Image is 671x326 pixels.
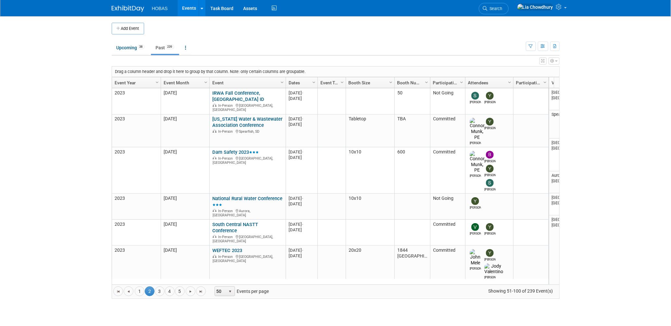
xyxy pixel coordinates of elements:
img: In-Person Event [213,103,217,107]
a: Column Settings [506,77,513,87]
td: [DATE] [161,194,209,220]
div: Yvonne Green [484,100,496,104]
a: Column Settings [387,77,394,87]
td: [GEOGRAPHIC_DATA], [GEOGRAPHIC_DATA] [549,139,578,171]
span: Go to the next page [188,289,193,294]
div: [DATE] [289,122,315,127]
td: [DATE] [161,88,209,114]
a: Event [212,77,281,88]
div: Stephen Alston [470,100,481,104]
td: [DATE] [161,220,209,246]
span: Showing 51-100 of 239 Event(s) [482,286,559,296]
a: Column Settings [279,77,286,87]
span: 38 [138,44,145,49]
span: Column Settings [542,80,548,85]
a: Booth Number [397,77,426,88]
td: Tabletop [346,115,394,148]
div: [GEOGRAPHIC_DATA], [GEOGRAPHIC_DATA] [212,103,283,112]
span: In-Person [218,129,235,134]
span: Column Settings [424,80,429,85]
span: Go to the last page [198,289,204,294]
td: Committed [430,115,465,148]
span: In-Person [218,209,235,213]
div: Stephen Alston [484,187,496,192]
td: Aurora, [GEOGRAPHIC_DATA] [549,171,578,193]
div: Yvonne Green [484,173,496,177]
div: [DATE] [289,253,315,259]
span: In-Person [218,156,235,161]
span: HOBAS [152,6,168,11]
div: Aurora, [GEOGRAPHIC_DATA] [212,208,283,218]
span: 50 [215,287,226,296]
a: Event Month [164,77,205,88]
span: Column Settings [311,80,317,85]
div: Yvonne Green [484,126,496,130]
img: Bijan Khamanian [486,151,494,159]
td: [GEOGRAPHIC_DATA], [GEOGRAPHIC_DATA] [549,88,578,110]
td: 2023 [112,115,161,148]
div: [DATE] [289,196,315,201]
a: Column Settings [423,77,430,87]
img: Yvonne Green [486,165,494,173]
img: Stephen Alston [486,179,494,187]
a: National Rural Water Conference [212,196,282,208]
a: Dates [289,77,313,88]
span: Column Settings [203,80,208,85]
a: Dam Safety 2023 [212,149,259,155]
img: In-Person Event [213,209,217,212]
span: Column Settings [388,80,393,85]
div: Connor Munk, PE [470,140,481,145]
img: In-Person Event [213,129,217,133]
a: Upcoming38 [112,42,150,54]
img: Yvonne Green [486,223,494,231]
td: Not Going [430,194,465,220]
td: Spearfish, SD [549,110,578,139]
div: [DATE] [289,201,315,207]
span: 239 [166,44,174,49]
span: In-Person [218,255,235,259]
div: Yvonne Green [484,231,496,236]
span: In-Person [218,103,235,108]
a: [US_STATE] Water & Wastewater Association Conference [212,116,282,128]
a: 3 [155,286,165,296]
a: Venue Location [552,77,574,88]
img: Yvonne Green [486,92,494,100]
td: Committed [430,220,465,246]
img: Jody Valentino [484,263,503,275]
a: Go to the next page [186,286,195,296]
img: In-Person Event [213,255,217,258]
span: Events per page [206,286,275,296]
img: ExhibitDay [112,6,144,12]
a: Search [479,3,509,14]
div: Jody Valentino [484,275,496,280]
img: John Mele [470,249,481,266]
img: In-Person Event [213,235,217,238]
div: [DATE] [289,227,315,233]
div: Spearfish, SD [212,128,283,134]
a: Column Settings [339,77,346,87]
a: WEFTEC 2023 [212,248,242,253]
a: Past239 [151,42,179,54]
div: [DATE] [289,116,315,122]
a: 1 [135,286,144,296]
span: In-Person [218,235,235,239]
div: Drag a column header and drop it here to group by that column. Note: only certain columns are gro... [112,66,559,77]
a: Event Type (Tradeshow National, Regional, State, Sponsorship, Assoc Event) [320,77,342,88]
img: Victor Rivera [471,223,479,231]
td: 2023 [112,147,161,194]
a: 4 [165,286,175,296]
td: 600 [394,147,430,194]
img: In-Person Event [213,156,217,160]
div: Yvonne Green [484,257,496,262]
span: Column Settings [340,80,345,85]
td: Not Going [430,88,465,114]
div: Victor Rivera [470,231,481,236]
a: Column Settings [154,77,161,87]
div: John Mele [470,266,481,271]
div: [GEOGRAPHIC_DATA], [GEOGRAPHIC_DATA] [212,254,283,263]
td: 10x10 [346,147,394,194]
a: 5 [175,286,185,296]
span: Go to the previous page [126,289,131,294]
a: Column Settings [202,77,209,87]
img: Connor Munk, PE [470,151,485,174]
